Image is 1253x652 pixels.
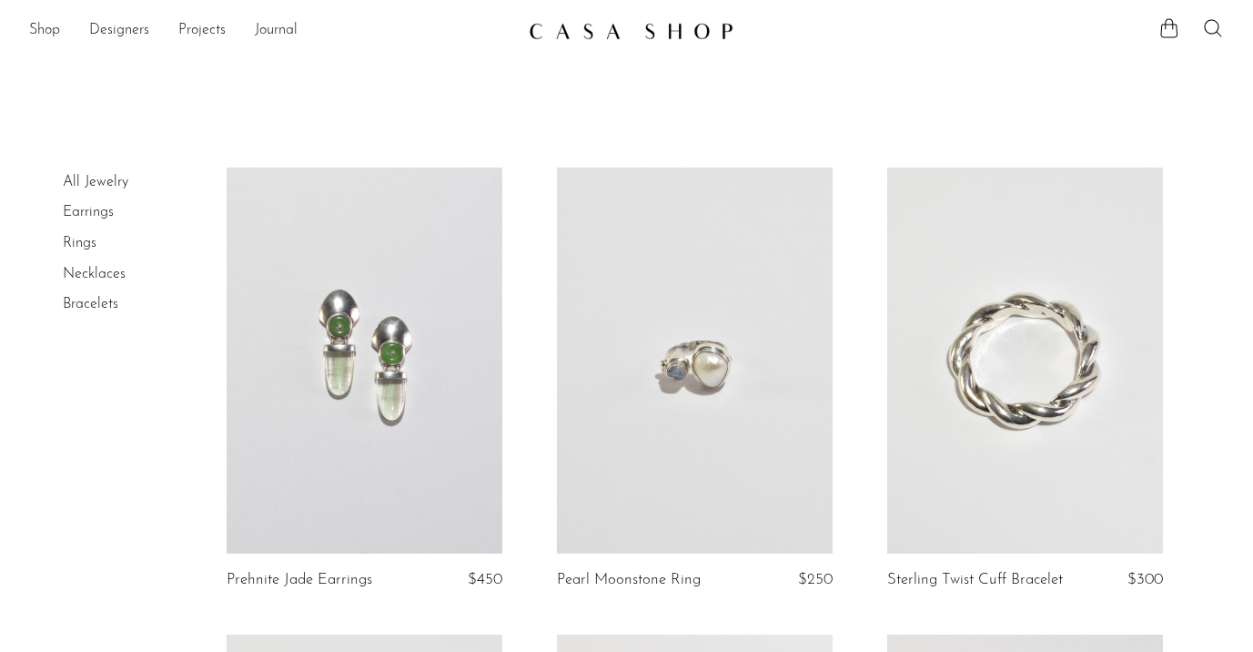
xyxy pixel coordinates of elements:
[89,19,149,43] a: Designers
[63,267,126,281] a: Necklaces
[63,236,96,250] a: Rings
[887,572,1063,588] a: Sterling Twist Cuff Bracelet
[29,19,60,43] a: Shop
[63,175,128,189] a: All Jewelry
[798,572,833,587] span: $250
[29,15,514,46] nav: Desktop navigation
[29,15,514,46] ul: NEW HEADER MENU
[1127,572,1163,587] span: $300
[227,572,372,588] a: Prehnite Jade Earrings
[63,205,114,219] a: Earrings
[63,297,118,311] a: Bracelets
[468,572,502,587] span: $450
[255,19,298,43] a: Journal
[557,572,701,588] a: Pearl Moonstone Ring
[178,19,226,43] a: Projects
